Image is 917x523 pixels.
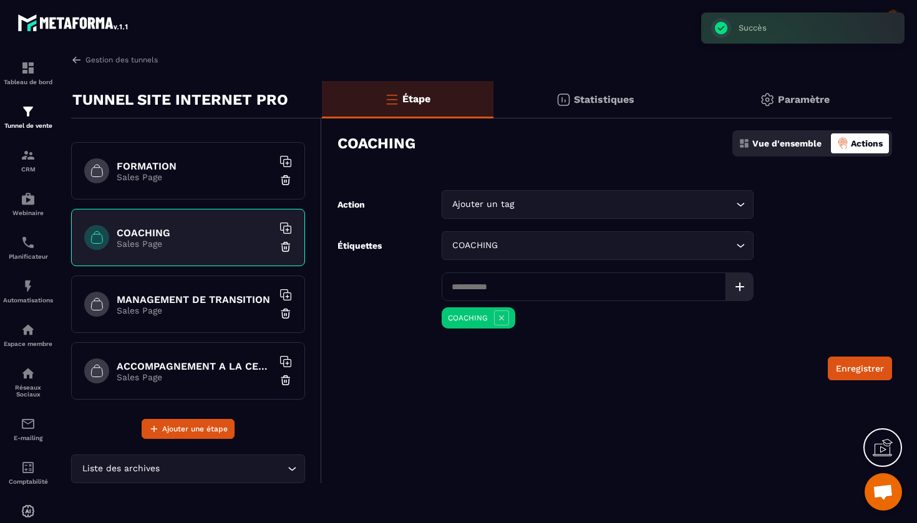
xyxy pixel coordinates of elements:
[384,92,399,107] img: bars-o.4a397970.svg
[752,138,822,148] p: Vue d'ensemble
[3,122,53,129] p: Tunnel de vente
[3,357,53,407] a: social-networksocial-networkRéseaux Sociaux
[21,191,36,206] img: automations
[21,104,36,119] img: formation
[162,462,284,476] input: Search for option
[21,235,36,250] img: scheduler
[450,198,517,211] span: Ajouter un tag
[71,454,305,483] div: Search for option
[3,451,53,494] a: accountantaccountantComptabilité
[3,269,53,313] a: automationsautomationsAutomatisations
[3,182,53,226] a: automationsautomationsWebinaire
[448,314,488,322] p: COACHING
[142,419,235,439] button: Ajouter une étape
[337,241,382,332] label: Étiquettes
[3,434,53,441] p: E-mailing
[117,239,273,249] p: Sales Page
[3,166,53,173] p: CRM
[851,138,883,148] p: Actions
[17,11,130,34] img: logo
[72,87,288,112] p: TUNNEL SITE INTERNET PRO
[865,473,902,511] a: Ouvrir le chat
[117,294,273,305] h6: MANAGEMENT DE TRANSITION
[3,138,53,182] a: formationformationCRM
[3,95,53,138] a: formationformationTunnel de vente
[21,60,36,75] img: formation
[337,135,415,152] h3: COACHING
[517,198,733,211] input: Search for option
[162,423,228,435] span: Ajouter une étape
[117,172,273,182] p: Sales Page
[3,384,53,398] p: Réseaux Sociaux
[3,209,53,216] p: Webinaire
[21,416,36,431] img: email
[279,174,292,186] img: trash
[402,93,430,105] p: Étape
[117,160,273,172] h6: FORMATION
[279,307,292,320] img: trash
[760,92,775,107] img: setting-gr.5f69749f.svg
[3,297,53,304] p: Automatisations
[739,138,750,149] img: dashboard.5f9f1413.svg
[3,51,53,95] a: formationformationTableau de bord
[3,313,53,357] a: automationsautomationsEspace membre
[501,239,733,252] input: Search for option
[337,199,365,209] label: Action
[837,138,848,149] img: actions-active.8f1ece3a.png
[778,94,830,105] p: Paramètre
[3,407,53,451] a: emailemailE-mailing
[71,54,82,65] img: arrow
[117,227,273,239] h6: COACHING
[117,360,273,372] h6: ACCOMPAGNEMENT A LA CERTIFICATION HAS
[21,460,36,475] img: accountant
[574,94,634,105] p: Statistiques
[21,148,36,163] img: formation
[556,92,571,107] img: stats.20deebd0.svg
[3,253,53,260] p: Planificateur
[71,54,158,65] a: Gestion des tunnels
[450,239,501,252] span: COACHING
[3,478,53,485] p: Comptabilité
[21,322,36,337] img: automations
[279,374,292,386] img: trash
[21,366,36,381] img: social-network
[442,190,754,219] div: Search for option
[21,504,36,519] img: automations
[442,231,754,260] div: Search for option
[117,372,273,382] p: Sales Page
[79,462,162,476] span: Liste des archives
[3,226,53,269] a: schedulerschedulerPlanificateur
[21,279,36,294] img: automations
[117,305,273,315] p: Sales Page
[3,340,53,347] p: Espace membre
[828,357,892,380] button: Enregistrer
[279,241,292,253] img: trash
[3,79,53,85] p: Tableau de bord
